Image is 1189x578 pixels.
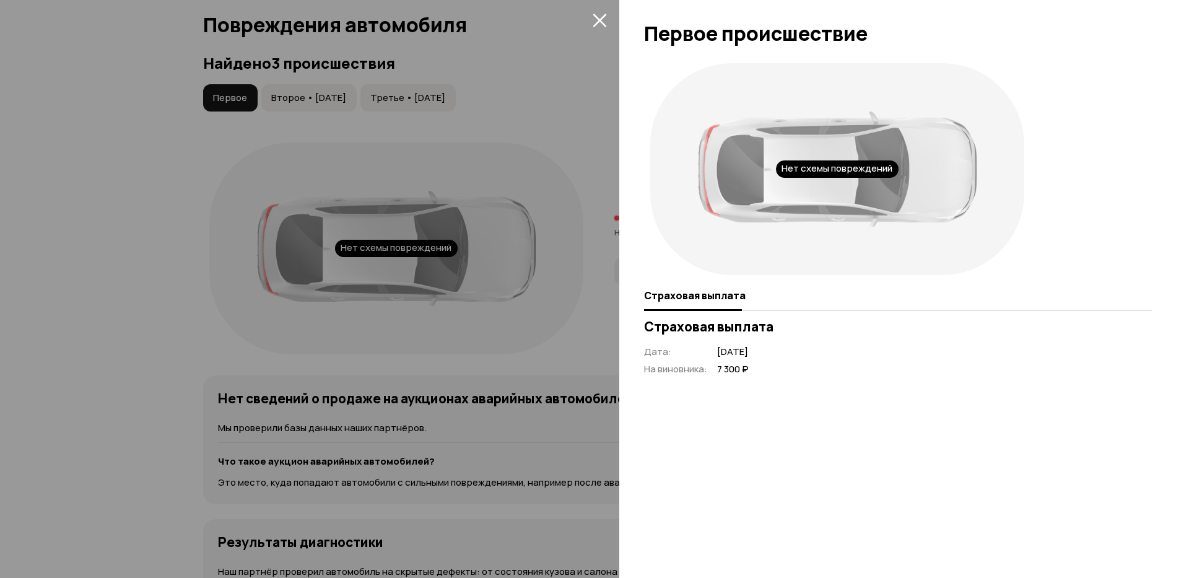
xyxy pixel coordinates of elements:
[644,289,746,302] span: Страховая выплата
[717,363,749,376] span: 7 300 ₽
[644,318,1152,335] h3: Страховая выплата
[644,362,707,375] span: На виновника :
[717,346,749,359] span: [DATE]
[776,160,899,178] div: Нет схемы повреждений
[644,345,671,358] span: Дата :
[590,10,609,30] button: закрыть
